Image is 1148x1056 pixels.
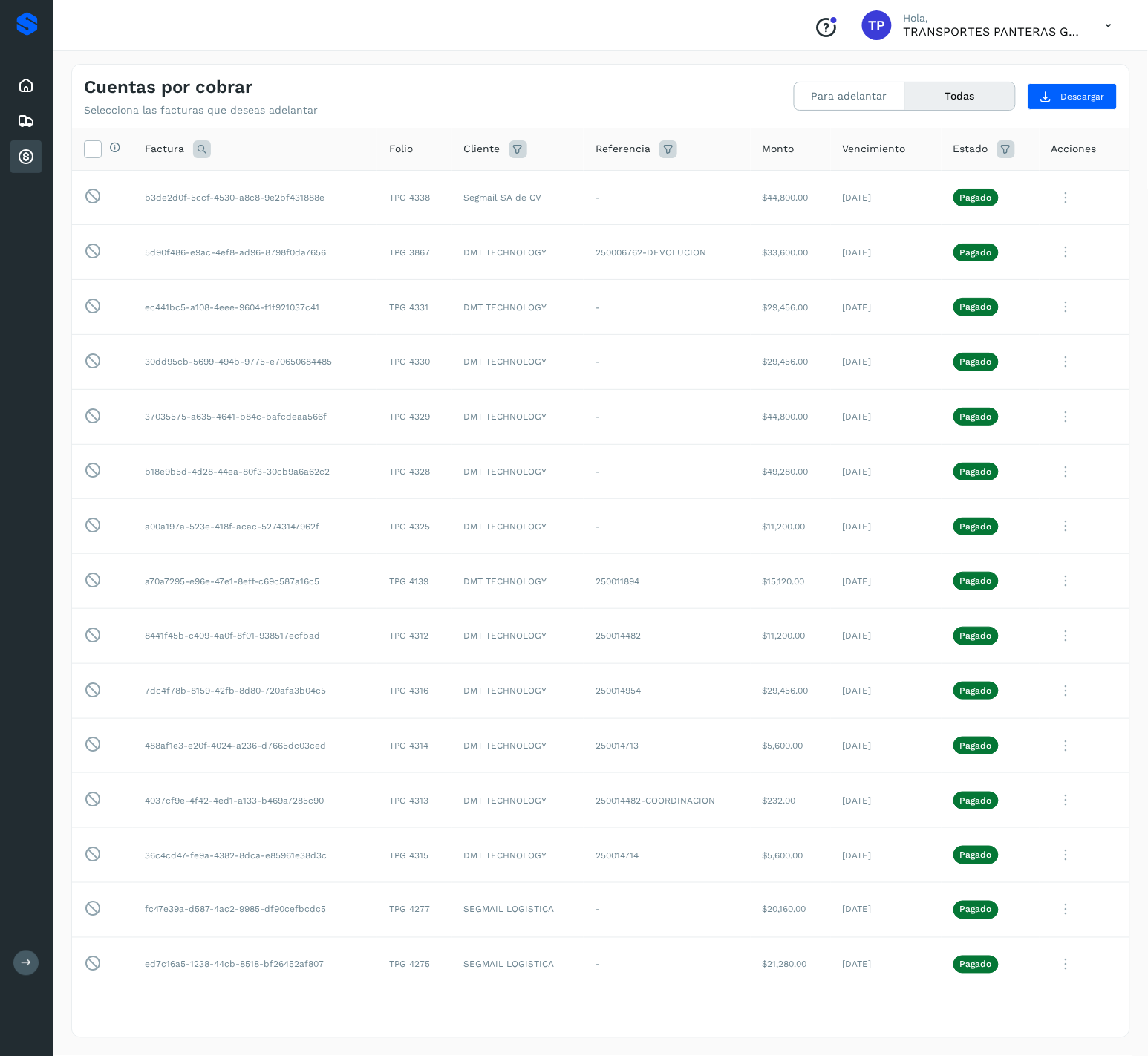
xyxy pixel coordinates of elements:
td: TPG 3867 [377,225,451,280]
td: $232.00 [751,773,831,828]
td: [DATE] [831,828,942,883]
p: Pagado [960,247,992,258]
td: $29,456.00 [751,334,831,389]
p: Pagado [960,521,992,532]
td: DMT TECHNOLOGY [452,499,584,554]
span: Cliente [464,141,500,157]
td: 488af1e3-e20f-4024-a236-d7665dc03ced [133,718,377,773]
td: DMT TECHNOLOGY [452,334,584,389]
td: 250011894 [584,554,751,609]
td: [DATE] [831,773,942,828]
td: [DATE] [831,225,942,280]
td: - [584,444,751,499]
td: TPG 4275 [377,937,451,992]
td: TPG 4316 [377,663,451,718]
td: ec441bc5-a108-4eee-9604-f1f921037c41 [133,280,377,335]
td: [DATE] [831,170,942,225]
td: TPG 4277 [377,882,451,937]
td: $29,456.00 [751,663,831,718]
td: TPG 4313 [377,773,451,828]
td: $49,280.00 [751,444,831,499]
td: TPG 4330 [377,334,451,389]
td: DMT TECHNOLOGY [452,225,584,280]
h4: Cuentas por cobrar [84,76,252,98]
td: a70a7295-e96e-47e1-8eff-c69c587a16c5 [133,554,377,609]
p: Pagado [960,959,992,970]
td: $20,160.00 [751,882,831,937]
span: Referencia [596,141,650,157]
td: 250014714 [584,828,751,883]
td: 8441f45b-c409-4a0f-8f01-938517ecfbad [133,608,377,663]
td: $44,800.00 [751,170,831,225]
td: $5,600.00 [751,828,831,883]
td: TPG 4315 [377,828,451,883]
td: TPG 4139 [377,554,451,609]
button: Descargar [1028,83,1118,110]
td: 250014954 [584,663,751,718]
td: DMT TECHNOLOGY [452,280,584,335]
td: TPG 4331 [377,280,451,335]
span: Estado [953,141,988,157]
span: Descargar [1061,90,1105,103]
button: Todas [905,82,1015,110]
td: [DATE] [831,334,942,389]
p: Pagado [960,192,992,203]
td: fc47e39a-d587-4ac2-9985-df90cefbcdc5 [133,882,377,937]
td: 36c4cd47-fe9a-4382-8dca-e85961e38d3c [133,828,377,883]
td: $44,800.00 [751,389,831,444]
span: Factura [145,141,184,157]
button: Para adelantar [795,82,905,110]
td: [DATE] [831,937,942,992]
p: Pagado [960,740,992,751]
td: [DATE] [831,718,942,773]
td: 37035575-a635-4641-b84c-bafcdeaa566f [133,389,377,444]
span: Vencimiento [843,141,906,157]
p: Pagado [960,905,992,915]
td: TPG 4312 [377,608,451,663]
td: b18e9b5d-4d28-44ea-80f3-30cb9a6a62c2 [133,444,377,499]
td: DMT TECHNOLOGY [452,718,584,773]
td: [DATE] [831,389,942,444]
td: 5d90f486-e9ac-4ef8-ad96-8798f0da7656 [133,225,377,280]
td: 250006762-DEVOLUCION [584,225,751,280]
td: DMT TECHNOLOGY [452,828,584,883]
td: 4037cf9e-4f42-4ed1-a133-b469a7285c90 [133,773,377,828]
td: 250014713 [584,718,751,773]
td: TPG 4328 [377,444,451,499]
td: DMT TECHNOLOGY [452,389,584,444]
td: a00a197a-523e-418f-acac-52743147962f [133,499,377,554]
td: [DATE] [831,444,942,499]
td: TPG 4314 [377,718,451,773]
td: 250014482-COORDINACION [584,773,751,828]
td: TPG 4329 [377,389,451,444]
td: - [584,280,751,335]
p: Selecciona las facturas que deseas adelantar [84,104,318,117]
td: [DATE] [831,554,942,609]
td: ed7c16a5-1238-44cb-8518-bf26452af807 [133,937,377,992]
span: Acciones [1051,141,1097,157]
td: $29,456.00 [751,280,831,335]
td: SEGMAIL LOGISTICA [452,882,584,937]
td: 250014482 [584,608,751,663]
td: TPG 4325 [377,499,451,554]
td: [DATE] [831,882,942,937]
td: [DATE] [831,280,942,335]
p: Hola, [904,12,1082,25]
p: Pagado [960,411,992,422]
td: - [584,937,751,992]
p: TRANSPORTES PANTERAS GAPO S.A. DE C.V. [904,25,1082,39]
div: Inicio [10,69,42,102]
p: Pagado [960,576,992,586]
p: Pagado [960,685,992,696]
td: $5,600.00 [751,718,831,773]
td: DMT TECHNOLOGY [452,444,584,499]
td: $11,200.00 [751,608,831,663]
td: DMT TECHNOLOGY [452,773,584,828]
td: $15,120.00 [751,554,831,609]
td: b3de2d0f-5ccf-4530-a8c8-9e2bf431888e [133,170,377,225]
span: Monto [763,141,795,157]
td: $11,200.00 [751,499,831,554]
td: $21,280.00 [751,937,831,992]
td: - [584,499,751,554]
p: Pagado [960,302,992,312]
